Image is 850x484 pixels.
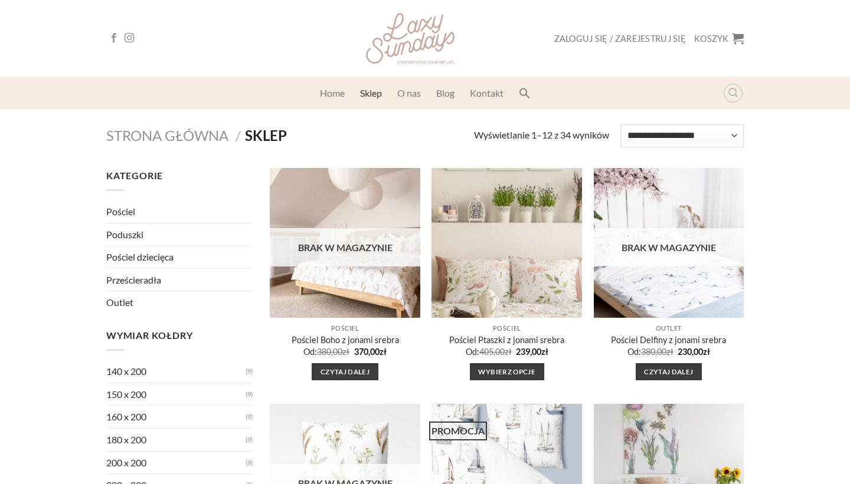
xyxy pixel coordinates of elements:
[470,363,544,381] a: Przeczytaj więcej o „Pościel Ptaszki z jonami srebra”
[106,330,192,341] span: Wymiar kołdry
[611,335,726,346] a: Pościel Delfiny z jonami srebra
[678,347,710,357] bdi: 230,00
[519,81,531,105] a: Search Icon Link
[246,384,253,404] span: (9)
[106,429,246,451] a: 180 x 200
[246,361,253,381] span: (9)
[106,200,253,223] a: Pościel
[106,127,228,144] a: Strona główna
[627,347,641,357] span: Od:
[246,453,253,473] span: (9)
[479,347,512,357] bdi: 405,00
[694,34,729,44] span: Koszyk
[519,87,531,99] svg: Search
[303,347,317,357] span: Od:
[360,83,382,104] a: Sklep
[106,452,246,474] a: 200 x 200
[505,347,512,357] span: zł
[554,28,686,50] a: Zaloguj się / Zarejestruj się
[641,347,674,357] bdi: 380,00
[106,170,163,181] span: Kategorie
[106,269,253,291] a: Prześcieradła
[236,127,241,144] span: /
[125,33,134,44] a: Follow on Instagram
[106,291,253,314] a: Outlet
[397,83,421,104] a: O nas
[436,83,455,104] a: Blog
[666,347,674,357] span: zł
[437,325,576,332] p: Pościel
[276,325,414,332] p: Pościel
[342,347,349,357] span: zł
[109,33,119,44] a: Follow on Facebook
[106,406,246,428] a: 160 x 200
[516,347,548,357] bdi: 239,00
[106,383,246,406] a: 150 x 200
[554,34,686,44] span: Zaloguj się / Zarejestruj się
[106,246,253,268] a: Pościel dziecięca
[366,13,455,64] img: Lazy Sundays
[636,363,702,381] a: Przeczytaj więcej o „Pościel Delfiny z jonami srebra”
[600,325,738,332] p: Outlet
[312,363,378,381] a: Przeczytaj więcej o „Pościel Boho z jonami srebra”
[466,347,479,357] span: Od:
[594,228,744,267] div: Brak w magazynie
[449,335,564,346] a: Pościel Ptaszki z jonami srebra
[106,223,253,246] a: Poduszki
[694,25,744,51] a: Koszyk
[292,335,399,346] a: Pościel Boho z jonami srebra
[106,127,474,144] nav: Sklep
[246,430,253,450] span: (9)
[620,124,744,147] select: Zamówienie
[317,347,349,357] bdi: 380,00
[380,347,387,357] span: zł
[246,407,253,427] span: (9)
[470,83,504,104] a: Kontakt
[541,347,548,357] span: zł
[106,360,246,383] a: 140 x 200
[703,347,710,357] span: zł
[474,127,609,143] p: Wyświetlanie 1–12 z 34 wyników
[320,83,345,104] a: Home
[724,84,743,103] a: Wyszukiwarka
[270,228,420,267] div: Brak w magazynie
[354,347,387,357] bdi: 370,00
